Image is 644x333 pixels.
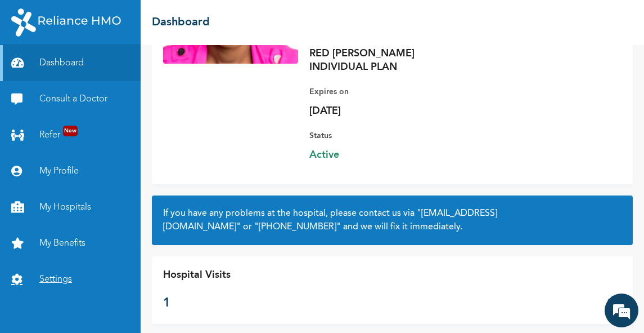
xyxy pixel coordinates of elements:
h2: If you have any problems at the hospital, please contact us via or and we will fix it immediately. [163,207,622,234]
img: RelianceHMO's Logo [11,8,121,37]
p: 1 [163,294,231,313]
span: New [63,126,78,136]
p: Hospital Visits [163,268,231,283]
h2: Dashboard [152,14,210,31]
p: RED [PERSON_NAME] INDIVIDUAL PLAN [309,47,467,74]
p: Expires on [309,85,467,99]
p: Status [309,129,467,143]
p: [DATE] [309,104,467,118]
span: Active [309,148,467,162]
a: "[PHONE_NUMBER]" [254,223,341,232]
